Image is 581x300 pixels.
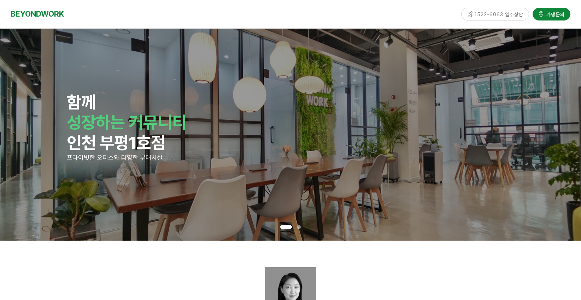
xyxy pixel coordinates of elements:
[67,112,187,133] strong: 성장하는 커뮤니티
[533,7,570,19] a: 가맹문의
[67,133,165,153] strong: 인천 부평1호점
[67,92,96,112] strong: 함께
[11,7,64,20] a: BEYONDWORK
[67,154,163,161] span: 프라이빗한 오피스와 다양한 부대시설
[544,10,565,17] span: 가맹문의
